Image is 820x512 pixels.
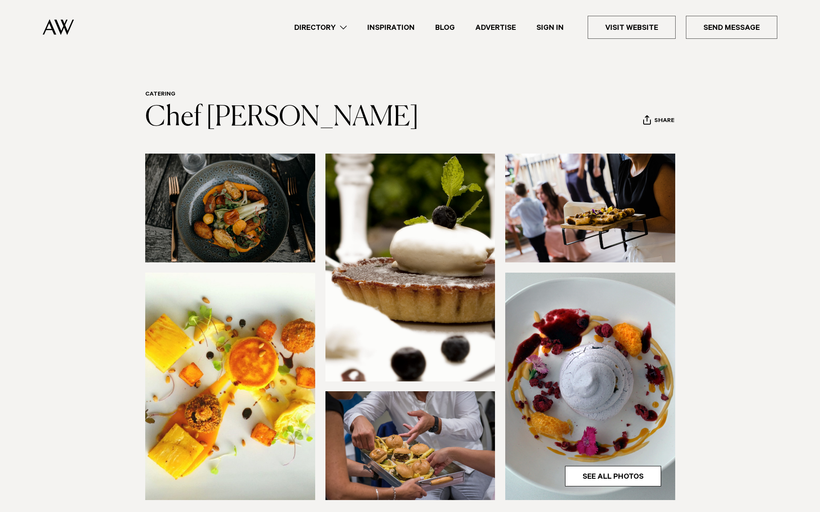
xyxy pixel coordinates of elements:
a: Sign In [526,22,574,33]
span: Share [654,117,674,125]
a: Chef [PERSON_NAME] [145,104,419,131]
a: Visit Website [588,16,676,39]
a: Inspiration [357,22,425,33]
a: Catering [145,91,176,98]
img: Auckland Weddings Logo [43,19,74,35]
button: Share [643,115,675,128]
a: Send Message [686,16,777,39]
a: Blog [425,22,465,33]
a: Advertise [465,22,526,33]
a: Directory [284,22,357,33]
a: See All Photos [565,466,661,486]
